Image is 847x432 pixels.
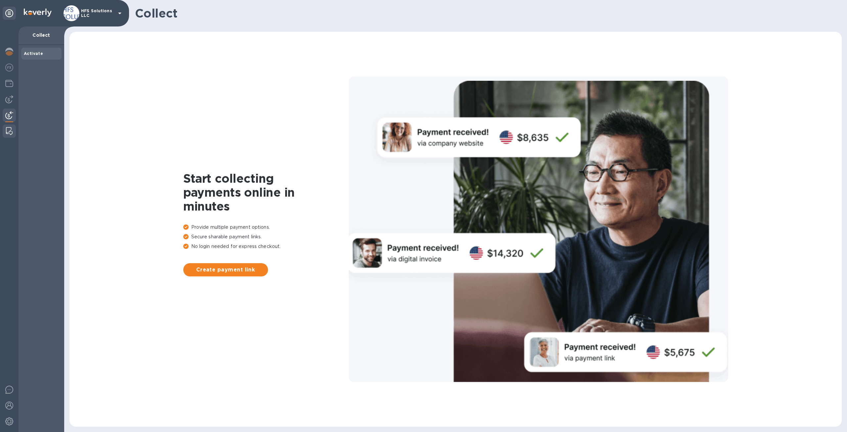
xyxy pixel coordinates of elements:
[5,64,13,72] img: Foreign exchange
[189,266,263,274] span: Create payment link
[81,9,114,18] p: HFS Solutions LLC
[135,6,836,20] h1: Collect
[24,32,59,38] p: Collect
[3,7,16,20] div: Unpin categories
[183,224,349,231] p: Provide multiple payment options.
[183,233,349,240] p: Secure sharable payment links.
[24,9,52,17] img: Logo
[5,79,13,87] img: Wallets
[183,171,349,213] h1: Start collecting payments online in minutes
[183,263,268,276] button: Create payment link
[24,51,43,56] b: Activate
[183,243,349,250] p: No login needed for express checkout.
